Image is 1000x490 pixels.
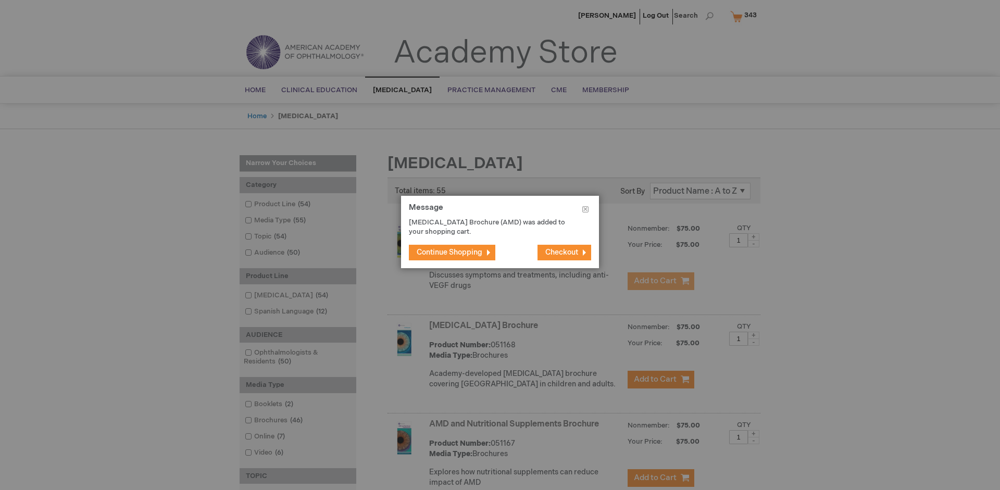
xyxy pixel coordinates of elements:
p: [MEDICAL_DATA] Brochure (AMD) was added to your shopping cart. [409,218,576,237]
span: Continue Shopping [417,248,482,257]
h1: Message [409,204,591,218]
span: Checkout [545,248,578,257]
button: Checkout [537,245,591,260]
button: Continue Shopping [409,245,495,260]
